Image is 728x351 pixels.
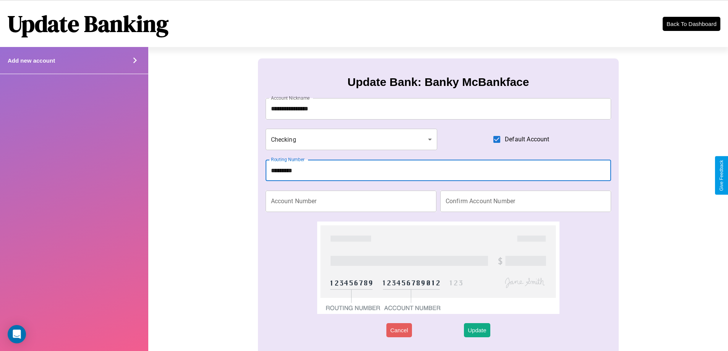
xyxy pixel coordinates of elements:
div: Open Intercom Messenger [8,325,26,343]
label: Routing Number [271,156,305,163]
div: Give Feedback [719,160,724,191]
label: Account Nickname [271,95,310,101]
img: check [317,222,559,314]
h1: Update Banking [8,8,169,39]
button: Update [464,323,490,337]
h4: Add new account [8,57,55,64]
div: Checking [266,129,438,150]
button: Back To Dashboard [663,17,720,31]
button: Cancel [386,323,412,337]
h3: Update Bank: Banky McBankface [347,76,529,89]
span: Default Account [505,135,549,144]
